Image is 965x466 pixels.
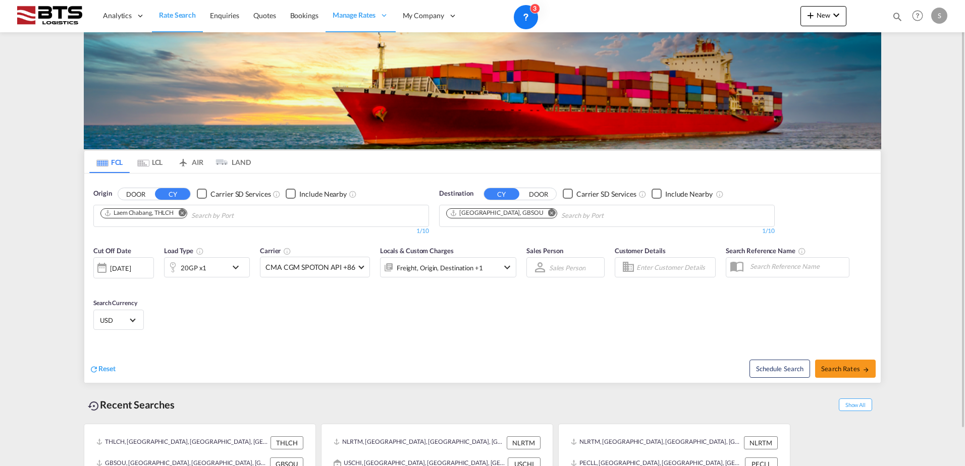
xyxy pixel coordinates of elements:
div: Southampton, GBSOU [450,209,544,217]
button: CY [155,188,190,200]
div: 1/10 [439,227,775,236]
md-icon: icon-airplane [177,156,189,164]
button: Note: By default Schedule search will only considerorigin ports, destination ports and cut off da... [749,360,810,378]
div: 20GP x1 [181,261,206,275]
div: NLRTM, Rotterdam, Netherlands, Western Europe, Europe [571,436,741,449]
div: OriginDOOR CY Checkbox No InkUnchecked: Search for CY (Container Yard) services for all selected ... [84,173,881,383]
md-tab-item: AIR [170,151,210,173]
span: Bookings [290,11,318,20]
span: Search Currency [93,299,137,307]
md-pagination-wrapper: Use the left and right arrow keys to navigate between tabs [89,151,251,173]
md-icon: Unchecked: Ignores neighbouring ports when fetching rates.Checked : Includes neighbouring ports w... [349,190,357,198]
button: DOOR [521,188,556,200]
span: Quotes [253,11,276,20]
button: Search Ratesicon-arrow-right [815,360,876,378]
md-icon: icon-refresh [89,365,98,374]
span: Reset [98,364,116,373]
md-icon: icon-chevron-down [501,261,513,273]
md-checkbox: Checkbox No Ink [652,189,713,199]
div: Freight Origin Destination Factory Stuffing [397,261,483,275]
md-checkbox: Checkbox No Ink [563,189,636,199]
span: New [805,11,842,19]
div: icon-refreshReset [89,364,116,375]
span: Search Reference Name [726,247,806,255]
span: Customer Details [615,247,666,255]
div: Freight Origin Destination Factory Stuffingicon-chevron-down [380,257,516,277]
div: Press delete to remove this chip. [104,209,176,217]
span: Cut Off Date [93,247,131,255]
input: Enter Customer Details [636,260,712,275]
div: S [931,8,947,24]
md-checkbox: Checkbox No Ink [197,189,271,199]
div: Recent Searches [84,393,179,416]
span: Destination [439,189,473,199]
md-icon: icon-chevron-down [230,261,247,273]
span: Search Rates [821,365,870,373]
md-tab-item: LCL [130,151,170,173]
input: Chips input. [561,208,657,224]
div: NLRTM [507,436,541,449]
div: icon-magnify [892,11,903,26]
div: Carrier SD Services [576,189,636,199]
md-icon: icon-plus 400-fg [805,9,817,21]
input: Search Reference Name [745,259,849,274]
span: Sales Person [526,247,563,255]
div: Help [909,7,931,25]
span: Enquiries [210,11,239,20]
md-icon: icon-information-outline [196,247,204,255]
span: Load Type [164,247,204,255]
span: Manage Rates [333,10,376,20]
div: 20GP x1icon-chevron-down [164,257,250,277]
button: icon-plus 400-fgNewicon-chevron-down [800,6,846,26]
span: Analytics [103,11,132,21]
md-icon: icon-magnify [892,11,903,22]
md-icon: The selected Trucker/Carrierwill be displayed in the rate results If the rates are from another f... [283,247,291,255]
md-icon: icon-backup-restore [88,400,100,412]
img: cdcc71d0be7811ed9adfbf939d2aa0e8.png [15,5,83,27]
button: Remove [172,209,187,219]
img: LCL+%26+FCL+BACKGROUND.png [84,32,881,149]
span: My Company [403,11,444,21]
button: DOOR [118,188,153,200]
div: [DATE] [93,257,154,278]
md-chips-wrap: Chips container. Use arrow keys to select chips. [99,205,291,224]
md-checkbox: Checkbox No Ink [286,189,347,199]
span: CMA CGM SPOTON API +86 [265,262,355,272]
input: Chips input. [191,208,287,224]
div: THLCH [271,436,303,449]
div: Carrier SD Services [210,189,271,199]
span: Locals & Custom Charges [380,247,454,255]
md-chips-wrap: Chips container. Use arrow keys to select chips. [445,205,661,224]
button: CY [484,188,519,200]
md-icon: Unchecked: Search for CY (Container Yard) services for all selected carriers.Checked : Search for... [638,190,647,198]
div: Include Nearby [299,189,347,199]
button: Remove [542,209,557,219]
div: Include Nearby [665,189,713,199]
md-tab-item: LAND [210,151,251,173]
md-select: Sales Person [548,260,586,275]
md-icon: icon-arrow-right [863,366,870,373]
div: [DATE] [110,264,131,273]
md-icon: icon-chevron-down [830,9,842,21]
md-datepicker: Select [93,277,101,291]
md-tab-item: FCL [89,151,130,173]
md-icon: Unchecked: Ignores neighbouring ports when fetching rates.Checked : Includes neighbouring ports w... [716,190,724,198]
md-select: Select Currency: $ USDUnited States Dollar [99,313,138,327]
md-icon: Your search will be saved by the below given name [798,247,806,255]
span: Rate Search [159,11,196,19]
div: NLRTM [744,436,778,449]
div: 1/10 [93,227,429,236]
div: NLRTM, Rotterdam, Netherlands, Western Europe, Europe [334,436,504,449]
md-icon: Unchecked: Search for CY (Container Yard) services for all selected carriers.Checked : Search for... [273,190,281,198]
div: THLCH, Laem Chabang, Thailand, South East Asia, Asia Pacific [96,436,268,449]
span: USD [100,316,128,325]
div: Laem Chabang, THLCH [104,209,174,217]
span: Carrier [260,247,291,255]
span: Help [909,7,926,24]
div: Press delete to remove this chip. [450,209,546,217]
span: Show All [839,398,872,411]
span: Origin [93,189,112,199]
